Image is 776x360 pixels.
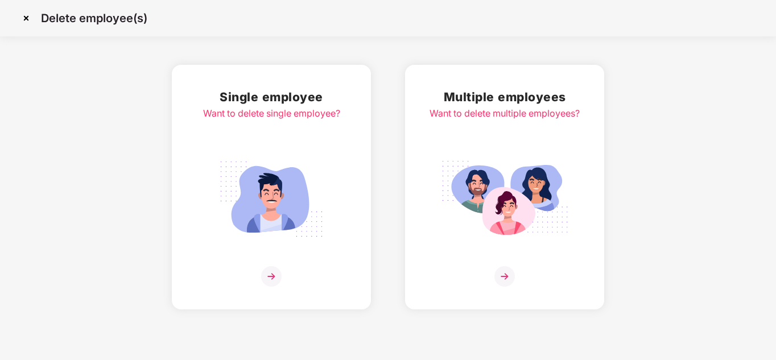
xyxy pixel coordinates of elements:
[17,9,35,27] img: svg+xml;base64,PHN2ZyBpZD0iQ3Jvc3MtMzJ4MzIiIHhtbG5zPSJodHRwOi8vd3d3LnczLm9yZy8yMDAwL3N2ZyIgd2lkdG...
[441,155,568,243] img: svg+xml;base64,PHN2ZyB4bWxucz0iaHR0cDovL3d3dy53My5vcmcvMjAwMC9zdmciIGlkPSJNdWx0aXBsZV9lbXBsb3llZS...
[208,155,335,243] img: svg+xml;base64,PHN2ZyB4bWxucz0iaHR0cDovL3d3dy53My5vcmcvMjAwMC9zdmciIGlkPSJTaW5nbGVfZW1wbG95ZWUiIH...
[41,11,147,25] p: Delete employee(s)
[203,106,340,121] div: Want to delete single employee?
[203,88,340,106] h2: Single employee
[430,88,580,106] h2: Multiple employees
[494,266,515,287] img: svg+xml;base64,PHN2ZyB4bWxucz0iaHR0cDovL3d3dy53My5vcmcvMjAwMC9zdmciIHdpZHRoPSIzNiIgaGVpZ2h0PSIzNi...
[261,266,282,287] img: svg+xml;base64,PHN2ZyB4bWxucz0iaHR0cDovL3d3dy53My5vcmcvMjAwMC9zdmciIHdpZHRoPSIzNiIgaGVpZ2h0PSIzNi...
[430,106,580,121] div: Want to delete multiple employees?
